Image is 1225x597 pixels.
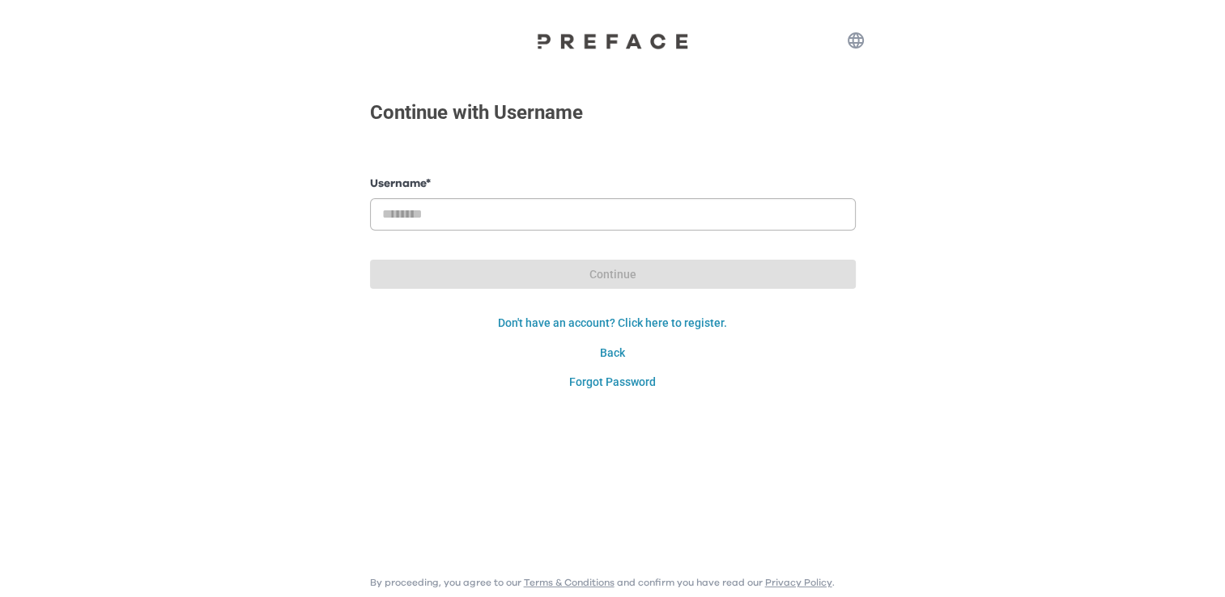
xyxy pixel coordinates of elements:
[370,367,856,397] button: Forgot Password
[370,338,856,368] button: Back
[524,578,615,587] a: Terms & Conditions
[532,32,694,49] img: Preface Logo
[370,176,856,193] label: Username *
[765,578,832,587] a: Privacy Policy
[370,98,583,127] p: Continue with Username
[370,308,856,338] button: Don't have an account? Click here to register.
[370,576,835,589] p: By proceeding, you agree to our and confirm you have read our .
